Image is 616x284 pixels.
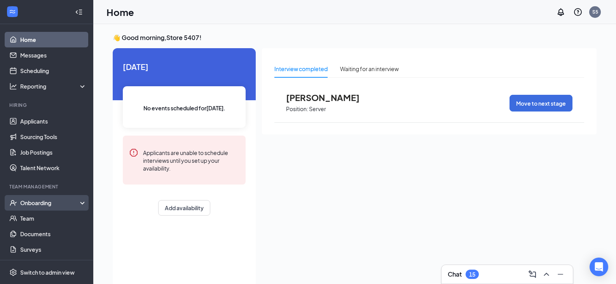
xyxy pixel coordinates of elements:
[20,242,87,257] a: Surveys
[556,7,565,17] svg: Notifications
[9,183,85,190] div: Team Management
[542,270,551,279] svg: ChevronUp
[528,270,537,279] svg: ComposeMessage
[20,129,87,145] a: Sourcing Tools
[540,268,553,281] button: ChevronUp
[129,148,138,157] svg: Error
[20,82,87,90] div: Reporting
[20,113,87,129] a: Applicants
[143,104,225,112] span: No events scheduled for [DATE] .
[274,64,328,73] div: Interview completed
[469,271,475,278] div: 15
[158,200,210,216] button: Add availability
[286,105,308,113] p: Position:
[9,268,17,276] svg: Settings
[573,7,583,17] svg: QuestionInfo
[9,199,17,207] svg: UserCheck
[20,47,87,63] a: Messages
[20,211,87,226] a: Team
[526,268,539,281] button: ComposeMessage
[554,268,567,281] button: Minimize
[20,268,75,276] div: Switch to admin view
[20,145,87,160] a: Job Postings
[286,92,372,103] span: [PERSON_NAME]
[9,8,16,16] svg: WorkstreamLogo
[20,63,87,78] a: Scheduling
[9,82,17,90] svg: Analysis
[9,102,85,108] div: Hiring
[113,33,597,42] h3: 👋 Good morning, Store 5407 !
[309,105,326,113] p: Server
[123,61,246,73] span: [DATE]
[106,5,134,19] h1: Home
[20,226,87,242] a: Documents
[592,9,598,15] div: S5
[590,258,608,276] div: Open Intercom Messenger
[20,32,87,47] a: Home
[20,199,80,207] div: Onboarding
[556,270,565,279] svg: Minimize
[448,270,462,279] h3: Chat
[143,148,239,172] div: Applicants are unable to schedule interviews until you set up your availability.
[340,64,399,73] div: Waiting for an interview
[20,160,87,176] a: Talent Network
[75,8,83,16] svg: Collapse
[510,95,572,112] button: Move to next stage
